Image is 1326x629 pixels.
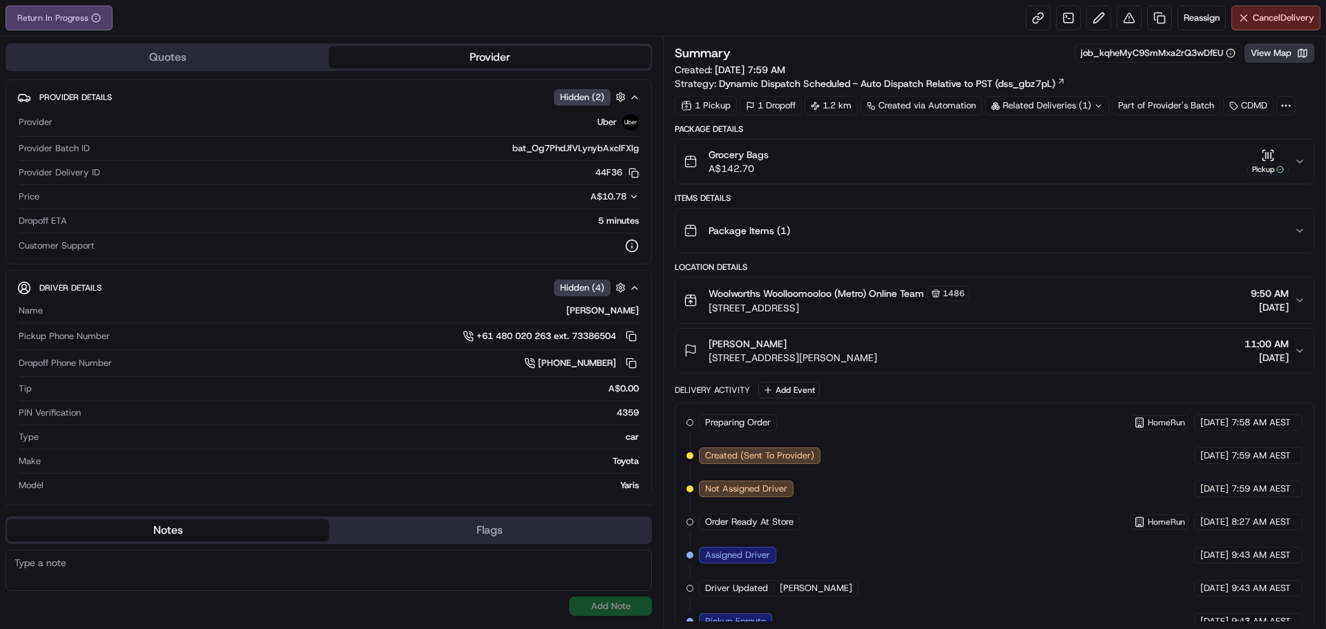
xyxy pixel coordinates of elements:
[19,240,95,252] span: Customer Support
[1178,6,1226,30] button: Reassign
[675,96,737,115] div: 1 Pickup
[1247,164,1289,175] div: Pickup
[675,139,1314,184] button: Grocery BagsA$142.70Pickup
[6,6,113,30] button: Return In Progress
[709,337,787,351] span: [PERSON_NAME]
[97,233,167,244] a: Powered byPylon
[1251,287,1289,300] span: 9:50 AM
[463,329,639,344] a: +61 480 020 263 ext. 73386504
[48,304,639,317] div: [PERSON_NAME]
[517,191,639,203] button: A$10.78
[44,431,639,443] div: car
[19,383,32,395] span: Tip
[19,330,110,342] span: Pickup Phone Number
[19,142,90,155] span: Provider Batch ID
[1200,549,1229,561] span: [DATE]
[28,200,106,214] span: Knowledge Base
[1231,615,1291,628] span: 9:43 AM AEST
[705,516,794,528] span: Order Ready At Store
[709,351,877,365] span: [STREET_ADDRESS][PERSON_NAME]
[554,279,629,296] button: Hidden (4)
[1245,351,1289,365] span: [DATE]
[1200,416,1229,429] span: [DATE]
[47,146,175,157] div: We're available if you need us!
[1081,47,1236,59] button: job_kqheMyC9SmMxa2rQ3wDfEU
[19,116,52,128] span: Provider
[675,262,1314,273] div: Location Details
[19,304,43,317] span: Name
[597,116,617,128] span: Uber
[19,431,39,443] span: Type
[14,202,25,213] div: 📗
[740,96,802,115] div: 1 Dropoff
[235,136,251,153] button: Start new chat
[1200,516,1229,528] span: [DATE]
[19,455,41,467] span: Make
[1251,300,1289,314] span: [DATE]
[73,215,639,227] div: 5 minutes
[477,330,616,342] span: +61 480 020 263 ext. 73386504
[675,329,1314,373] button: [PERSON_NAME][STREET_ADDRESS][PERSON_NAME]11:00 AM[DATE]
[131,200,222,214] span: API Documentation
[1184,12,1220,24] span: Reassign
[37,383,639,395] div: A$0.00
[111,195,227,220] a: 💻API Documentation
[705,416,771,429] span: Preparing Order
[1231,483,1291,495] span: 7:59 AM AEST
[8,195,111,220] a: 📗Knowledge Base
[19,191,39,203] span: Price
[709,162,769,175] span: A$142.70
[19,407,81,419] span: PIN Verification
[524,356,639,371] button: [PHONE_NUMBER]
[719,77,1066,90] a: Dynamic Dispatch Scheduled - Auto Dispatch Relative to PST (dss_gbz7pL)
[1200,483,1229,495] span: [DATE]
[17,86,640,108] button: Provider DetailsHidden (2)
[1231,6,1320,30] button: CancelDelivery
[705,582,768,594] span: Driver Updated
[538,357,616,369] span: [PHONE_NUMBER]
[1148,516,1185,528] span: HomeRun
[17,276,640,299] button: Driver DetailsHidden (4)
[1200,582,1229,594] span: [DATE]
[719,77,1055,90] span: Dynamic Dispatch Scheduled - Auto Dispatch Relative to PST (dss_gbz7pL)
[329,519,651,541] button: Flags
[47,132,227,146] div: Start new chat
[46,455,639,467] div: Toyota
[39,92,112,103] span: Provider Details
[36,89,249,104] input: Got a question? Start typing here...
[675,124,1314,135] div: Package Details
[590,191,626,202] span: A$10.78
[1200,615,1229,628] span: [DATE]
[19,357,112,369] span: Dropoff Phone Number
[7,46,329,68] button: Quotes
[1223,96,1274,115] div: CDMD
[705,483,787,495] span: Not Assigned Driver
[19,166,100,179] span: Provider Delivery ID
[705,449,814,462] span: Created (Sent To Provider)
[705,549,770,561] span: Assigned Driver
[1245,43,1314,63] button: View Map
[39,282,102,293] span: Driver Details
[675,193,1314,204] div: Items Details
[709,148,769,162] span: Grocery Bags
[758,382,820,398] button: Add Event
[675,209,1314,253] button: Package Items (1)
[14,55,251,77] p: Welcome 👋
[560,282,604,294] span: Hidden ( 4 )
[14,132,39,157] img: 1736555255976-a54dd68f-1ca7-489b-9aae-adbdc363a1c4
[709,287,924,300] span: Woolworths Woolloomooloo (Metro) Online Team
[1245,337,1289,351] span: 11:00 AM
[1148,417,1185,428] span: HomeRun
[1247,148,1289,175] button: Pickup
[7,519,329,541] button: Notes
[117,202,128,213] div: 💻
[595,166,639,179] button: 44F36
[675,278,1314,323] button: Woolworths Woolloomooloo (Metro) Online Team1486[STREET_ADDRESS]9:50 AM[DATE]
[985,96,1109,115] div: Related Deliveries (1)
[622,114,639,130] img: uber-new-logo.jpeg
[554,88,629,106] button: Hidden (2)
